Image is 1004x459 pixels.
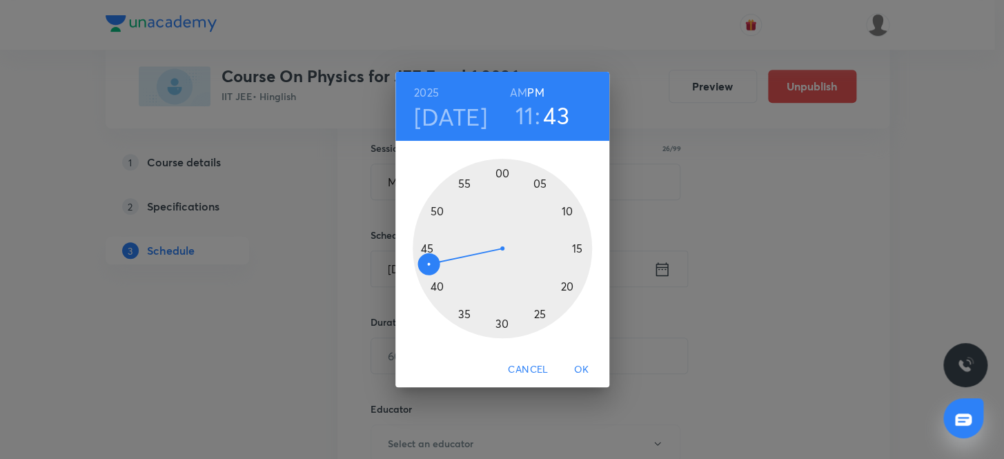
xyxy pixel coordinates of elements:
button: 43 [543,101,569,130]
h3: : [535,101,540,130]
button: 2025 [414,83,439,102]
button: 11 [515,101,533,130]
button: [DATE] [414,102,487,131]
span: OK [565,361,598,378]
button: Cancel [502,357,553,382]
button: PM [527,83,544,102]
button: AM [510,83,527,102]
span: Cancel [508,361,548,378]
button: OK [560,357,604,382]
